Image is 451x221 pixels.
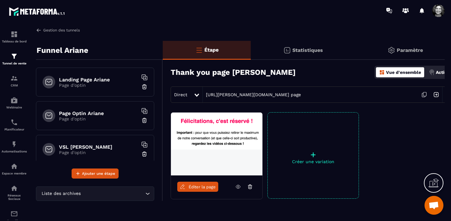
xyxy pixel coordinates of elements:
span: Ajouter une étape [82,170,115,177]
a: formationformationTableau de bord [2,26,27,48]
img: trash [141,151,148,157]
a: [URL][PERSON_NAME][DOMAIN_NAME] page [203,92,301,97]
img: actions.d6e523a2.png [429,69,435,75]
img: formation [10,30,18,38]
a: social-networksocial-networkRéseaux Sociaux [2,180,27,205]
p: Page d'optin [59,116,138,121]
p: Tunnel de vente [2,62,27,65]
a: formationformationTunnel de vente [2,48,27,70]
img: arrow [36,27,42,33]
img: email [10,210,18,218]
img: formation [10,52,18,60]
a: formationformationCRM [2,70,27,92]
p: CRM [2,84,27,87]
img: automations [10,97,18,104]
a: automationsautomationsAutomatisations [2,136,27,158]
p: Créer une variation [268,159,359,164]
p: Espace membre [2,172,27,175]
img: image [171,113,262,175]
span: Éditer la page [189,185,216,189]
p: Vue d'ensemble [386,70,421,75]
h6: Landing Page Ariane [59,77,138,83]
input: Search for option [82,190,144,197]
p: Funnel Ariane [37,44,88,57]
span: Liste des archives [40,190,82,197]
img: formation [10,75,18,82]
p: Webinaire [2,106,27,109]
p: + [268,150,359,159]
h6: VSL [PERSON_NAME] [59,144,138,150]
h3: Thank you page [PERSON_NAME] [171,68,296,77]
div: Search for option [36,186,154,201]
p: Page d'optin [59,150,138,155]
img: setting-gr.5f69749f.svg [388,47,395,54]
h6: Page Optin Ariane [59,110,138,116]
img: trash [141,117,148,124]
p: Automatisations [2,150,27,153]
p: Tableau de bord [2,40,27,43]
img: bars-o.4a397970.svg [195,46,203,54]
a: Éditer la page [177,182,218,192]
p: Page d'optin [59,83,138,88]
a: automationsautomationsWebinaire [2,92,27,114]
p: Planificateur [2,128,27,131]
img: automations [10,141,18,148]
p: Étape [204,47,219,53]
p: Réseaux Sociaux [2,194,27,201]
p: Statistiques [292,47,323,53]
img: scheduler [10,119,18,126]
a: schedulerschedulerPlanificateur [2,114,27,136]
a: Gestion des tunnels [36,27,80,33]
a: automationsautomationsEspace membre [2,158,27,180]
img: automations [10,163,18,170]
p: Paramètre [397,47,423,53]
img: logo [9,6,66,17]
img: social-network [10,185,18,192]
button: Ajouter une étape [72,169,119,179]
a: Ouvrir le chat [425,196,443,215]
img: dashboard-orange.40269519.svg [379,69,385,75]
img: trash [141,84,148,90]
img: arrow-next.bcc2205e.svg [430,89,442,101]
img: stats.20deebd0.svg [283,47,291,54]
span: Direct [174,92,187,97]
